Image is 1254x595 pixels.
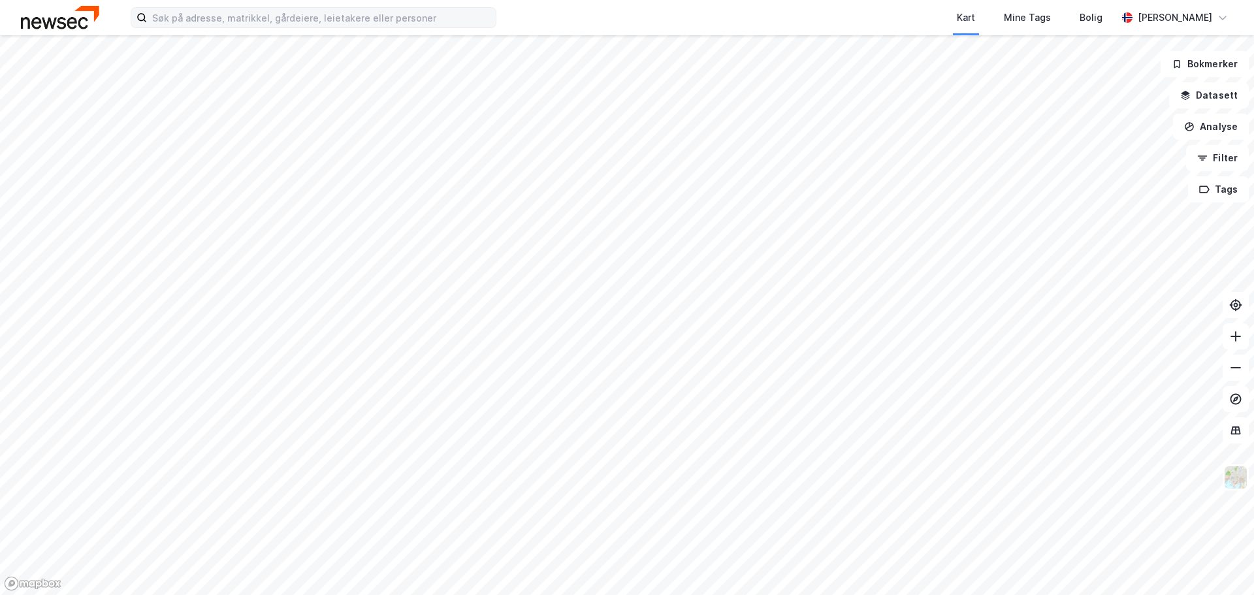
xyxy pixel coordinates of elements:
input: Søk på adresse, matrikkel, gårdeiere, leietakere eller personer [147,8,496,27]
div: Bolig [1080,10,1102,25]
div: [PERSON_NAME] [1138,10,1212,25]
div: Kart [957,10,975,25]
img: newsec-logo.f6e21ccffca1b3a03d2d.png [21,6,99,29]
iframe: Chat Widget [1189,532,1254,595]
div: Mine Tags [1004,10,1051,25]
